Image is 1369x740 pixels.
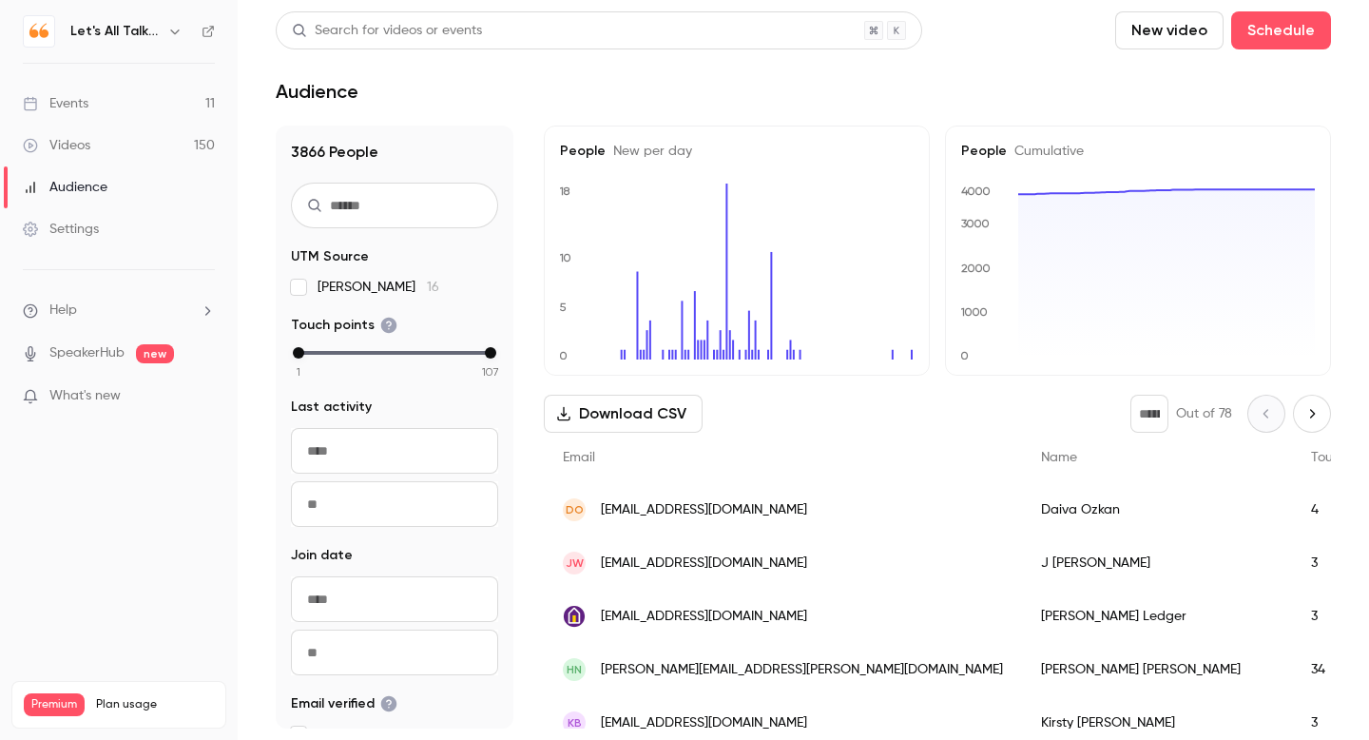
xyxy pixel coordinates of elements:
img: Let's All Talk Mental Health [24,16,54,47]
text: 10 [559,251,571,264]
h5: People [961,142,1315,161]
span: UTM Source [291,247,369,266]
div: Audience [23,178,107,197]
text: 18 [559,185,570,198]
text: 1000 [960,305,988,319]
button: New video [1115,11,1224,49]
iframe: Noticeable Trigger [192,388,215,405]
button: Schedule [1231,11,1331,49]
span: 16 [427,281,439,294]
button: Download CSV [544,395,703,433]
span: [PERSON_NAME][EMAIL_ADDRESS][PERSON_NAME][DOMAIN_NAME] [601,660,1003,680]
div: Daiva Ozkan [1022,483,1292,536]
span: Email [563,451,595,464]
text: 3000 [961,217,990,230]
a: SpeakerHub [49,343,125,363]
h5: People [560,142,914,161]
span: KB [568,714,582,731]
span: DO [566,501,584,518]
span: [PERSON_NAME] [318,278,439,297]
input: From [291,428,498,474]
span: Last activity [291,398,372,417]
input: From [291,576,498,622]
input: To [291,630,498,675]
span: Help [49,301,77,321]
span: Cumulative [1007,145,1084,158]
li: help-dropdown-opener [23,301,215,321]
div: Search for videos or events [292,21,482,41]
text: 0 [960,349,969,362]
h1: Audience [276,80,358,103]
span: [EMAIL_ADDRESS][DOMAIN_NAME] [601,607,807,627]
span: What's new [49,386,121,406]
span: 1 [297,363,300,380]
p: Out of 78 [1176,404,1232,423]
button: Next page [1293,395,1331,433]
h6: Let's All Talk Mental Health [70,22,160,41]
span: HN [567,661,582,678]
input: To [291,481,498,527]
span: [EMAIL_ADDRESS][DOMAIN_NAME] [601,713,807,733]
text: 0 [559,349,568,362]
span: Plan usage [96,697,214,712]
div: max [485,347,496,359]
div: Settings [23,220,99,239]
span: Premium [24,693,85,716]
span: JW [566,555,584,572]
span: Touch points [291,316,397,335]
h1: 3866 People [291,141,498,164]
div: [PERSON_NAME] [PERSON_NAME] [1022,643,1292,696]
span: 107 [482,363,499,380]
span: New per day [606,145,692,158]
div: Videos [23,136,90,155]
span: Join date [291,546,353,565]
span: [EMAIL_ADDRESS][DOMAIN_NAME] [601,554,807,574]
div: J [PERSON_NAME] [1022,536,1292,590]
span: new [136,344,174,363]
div: [PERSON_NAME] Ledger [1022,590,1292,643]
text: 5 [559,301,567,314]
img: porchlight.org.uk [563,605,586,628]
text: 2000 [961,262,991,275]
span: Name [1041,451,1077,464]
div: Events [23,94,88,113]
span: [EMAIL_ADDRESS][DOMAIN_NAME] [601,500,807,520]
div: min [293,347,304,359]
text: 4000 [961,185,991,198]
span: Email verified [291,694,397,713]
